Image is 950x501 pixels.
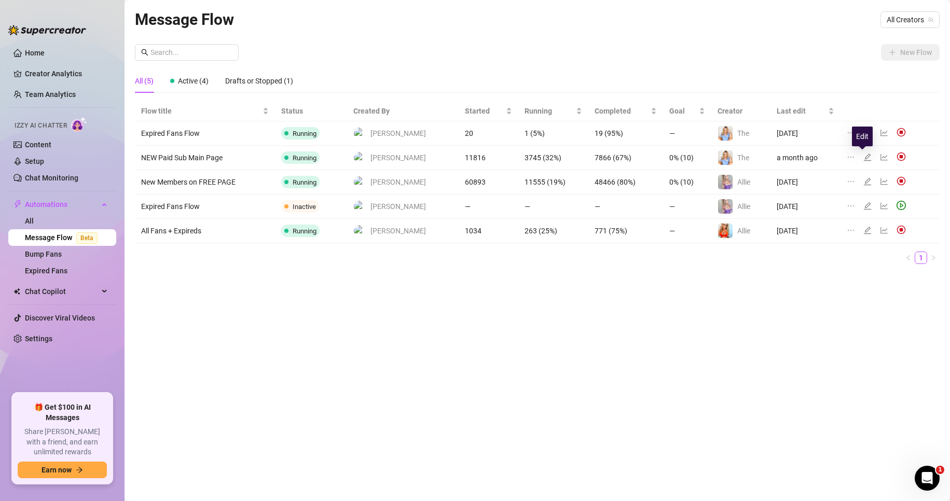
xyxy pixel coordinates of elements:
td: 771 (75%) [588,219,663,243]
span: line-chart [880,226,888,234]
a: All [25,217,34,225]
span: Inactive [293,203,316,211]
span: Beta [76,232,98,244]
button: left [902,252,915,264]
li: Next Page [927,252,940,264]
td: [DATE] [770,121,841,146]
td: — [459,194,518,219]
span: Share [PERSON_NAME] with a friend, and earn unlimited rewards [18,427,107,457]
span: thunderbolt [13,200,22,208]
div: All (5) [135,75,154,87]
td: Expired Fans Flow [135,194,275,219]
span: ellipsis [847,202,855,210]
td: [DATE] [770,219,841,243]
td: Expired Fans Flow [135,121,275,146]
th: Running [518,101,588,121]
a: Expired Fans [25,267,67,275]
a: Chat Monitoring [25,174,78,182]
th: Status [275,101,347,121]
img: The [718,126,733,141]
span: ellipsis [847,129,855,137]
td: 263 (25%) [518,219,588,243]
img: Allie Rae [354,225,366,237]
td: 0% (10) [663,146,711,170]
span: Started [465,105,504,117]
span: Allie [737,227,750,235]
td: NEW Paid Sub Main Page [135,146,275,170]
span: Flow title [141,105,260,117]
th: Flow title [135,101,275,121]
div: Drafts or Stopped (1) [225,75,293,87]
img: Chat Copilot [13,288,20,295]
span: ellipsis [847,153,855,161]
td: a month ago [770,146,841,170]
th: Completed [588,101,663,121]
span: Running [525,105,574,117]
span: Chat Copilot [25,283,99,300]
span: The [737,129,749,137]
td: 48466 (80%) [588,170,663,194]
td: 0% (10) [663,170,711,194]
img: AI Chatter [71,117,87,132]
img: Allie Rae [354,176,366,188]
span: 🎁 Get $100 in AI Messages [18,402,107,423]
span: team [928,17,934,23]
td: 3745 (32%) [518,146,588,170]
span: line-chart [880,202,888,210]
span: [PERSON_NAME] [370,176,426,188]
th: Created By [347,101,459,121]
span: Automations [25,196,99,213]
button: New Flow [881,44,940,61]
td: [DATE] [770,170,841,194]
span: Earn now [42,466,72,474]
span: Running [293,227,316,235]
td: 11816 [459,146,518,170]
span: Allie [737,202,750,211]
span: 1 [936,466,944,474]
span: play-circle [897,201,906,210]
td: 60893 [459,170,518,194]
article: Message Flow [135,7,234,32]
a: Setup [25,157,44,165]
a: Creator Analytics [25,65,108,82]
span: line-chart [880,177,888,186]
a: Home [25,49,45,57]
img: svg%3e [897,152,906,161]
a: Message FlowBeta [25,233,102,242]
iframe: Intercom live chat [915,466,940,491]
span: search [141,49,148,56]
span: Running [293,154,316,162]
span: The [737,154,749,162]
td: 20 [459,121,518,146]
span: Active (4) [178,77,209,85]
td: New Members on FREE PAGE [135,170,275,194]
img: The [718,150,733,165]
a: Bump Fans [25,250,62,258]
span: ellipsis [847,226,855,234]
span: All Creators [887,12,933,27]
span: Allie [737,178,750,186]
span: [PERSON_NAME] [370,128,426,139]
span: [PERSON_NAME] [370,225,426,236]
th: Last edit [770,101,841,121]
span: right [930,255,937,261]
a: Team Analytics [25,90,76,99]
td: — [663,219,711,243]
th: Creator [711,101,770,121]
button: Earn nowarrow-right [18,462,107,478]
a: Content [25,141,51,149]
span: line-chart [880,153,888,161]
span: edit [863,153,872,161]
span: edit [863,226,872,234]
img: svg%3e [897,225,906,234]
img: Allie Rae [354,201,366,213]
a: Settings [25,335,52,343]
img: logo-BBDzfeDw.svg [8,25,86,35]
img: Allie [718,175,733,189]
span: line-chart [880,129,888,137]
td: All Fans + Expireds [135,219,275,243]
span: [PERSON_NAME] [370,201,426,212]
span: edit [863,177,872,186]
span: Running [293,178,316,186]
td: [DATE] [770,194,841,219]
